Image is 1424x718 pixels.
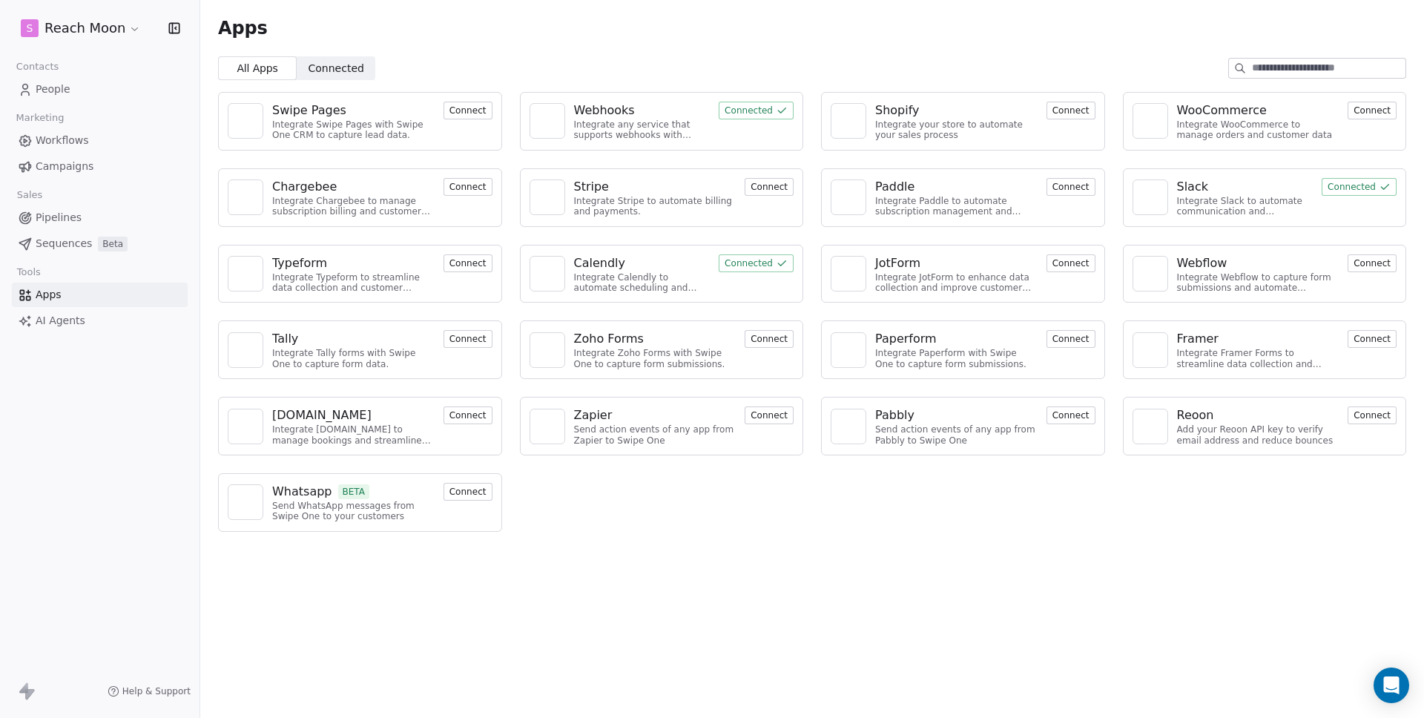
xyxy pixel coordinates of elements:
[1046,103,1095,117] a: Connect
[444,332,492,346] a: Connect
[1177,102,1339,119] a: WooCommerce
[1046,332,1095,346] a: Connect
[1322,178,1397,196] button: Connected
[44,19,125,38] span: Reach Moon
[745,330,794,348] button: Connect
[875,348,1038,369] div: Integrate Paperform with Swipe One to capture form submissions.
[574,102,711,119] a: Webhooks
[837,263,860,285] img: NA
[1348,254,1397,272] button: Connect
[536,263,558,285] img: NA
[831,409,866,444] a: NA
[338,484,370,499] span: BETA
[272,272,435,294] div: Integrate Typeform to streamline data collection and customer engagement.
[1348,408,1397,422] a: Connect
[444,483,492,501] button: Connect
[10,184,49,206] span: Sales
[12,309,188,333] a: AI Agents
[234,491,257,513] img: NA
[837,110,860,132] img: NA
[228,332,263,368] a: NA
[272,102,346,119] div: Swipe Pages
[719,256,794,270] a: Connected
[98,237,128,251] span: Beta
[1139,415,1161,438] img: NA
[36,236,92,251] span: Sequences
[574,178,736,196] a: Stripe
[272,483,435,501] a: WhatsappBETA
[1177,348,1339,369] div: Integrate Framer Forms to streamline data collection and customer engagement.
[1177,102,1267,119] div: WooCommerce
[234,339,257,361] img: NA
[272,102,435,119] a: Swipe Pages
[875,119,1038,141] div: Integrate your store to automate your sales process
[530,332,565,368] a: NA
[12,128,188,153] a: Workflows
[27,21,33,36] span: S
[1348,406,1397,424] button: Connect
[1046,254,1095,272] button: Connect
[272,254,327,272] div: Typeform
[36,313,85,329] span: AI Agents
[10,107,70,129] span: Marketing
[536,110,558,132] img: NA
[875,406,914,424] div: Pabbly
[272,406,372,424] div: [DOMAIN_NAME]
[18,16,144,41] button: SReach Moon
[1177,178,1208,196] div: Slack
[228,256,263,292] a: NA
[574,348,736,369] div: Integrate Zoho Forms with Swipe One to capture form submissions.
[1046,102,1095,119] button: Connect
[719,103,794,117] a: Connected
[1046,408,1095,422] a: Connect
[122,685,191,697] span: Help & Support
[444,484,492,498] a: Connect
[1177,330,1339,348] a: Framer
[1133,179,1168,215] a: NA
[1348,330,1397,348] button: Connect
[574,330,736,348] a: Zoho Forms
[1046,406,1095,424] button: Connect
[234,263,257,285] img: NA
[1348,332,1397,346] a: Connect
[444,330,492,348] button: Connect
[1133,103,1168,139] a: NA
[444,103,492,117] a: Connect
[875,330,937,348] div: Paperform
[272,254,435,272] a: Typeform
[719,102,794,119] button: Connected
[875,254,920,272] div: JotForm
[1374,668,1409,703] div: Open Intercom Messenger
[831,103,866,139] a: NA
[1139,263,1161,285] img: NA
[272,501,435,522] div: Send WhatsApp messages from Swipe One to your customers
[719,254,794,272] button: Connected
[36,159,93,174] span: Campaigns
[536,186,558,208] img: NA
[875,102,1038,119] a: Shopify
[272,406,435,424] a: [DOMAIN_NAME]
[1177,254,1339,272] a: Webflow
[837,186,860,208] img: NA
[831,179,866,215] a: NA
[36,287,62,303] span: Apps
[875,406,1038,424] a: Pabbly
[1046,179,1095,194] a: Connect
[1177,406,1214,424] div: Reoon
[444,254,492,272] button: Connect
[36,210,82,225] span: Pipelines
[234,186,257,208] img: NA
[12,77,188,102] a: People
[574,406,613,424] div: Zapier
[444,406,492,424] button: Connect
[228,103,263,139] a: NA
[1177,119,1339,141] div: Integrate WooCommerce to manage orders and customer data
[10,261,47,283] span: Tools
[875,272,1038,294] div: Integrate JotForm to enhance data collection and improve customer engagement.
[234,415,257,438] img: NA
[272,178,337,196] div: Chargebee
[272,196,435,217] div: Integrate Chargebee to manage subscription billing and customer data.
[745,179,794,194] a: Connect
[1133,332,1168,368] a: NA
[12,283,188,307] a: Apps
